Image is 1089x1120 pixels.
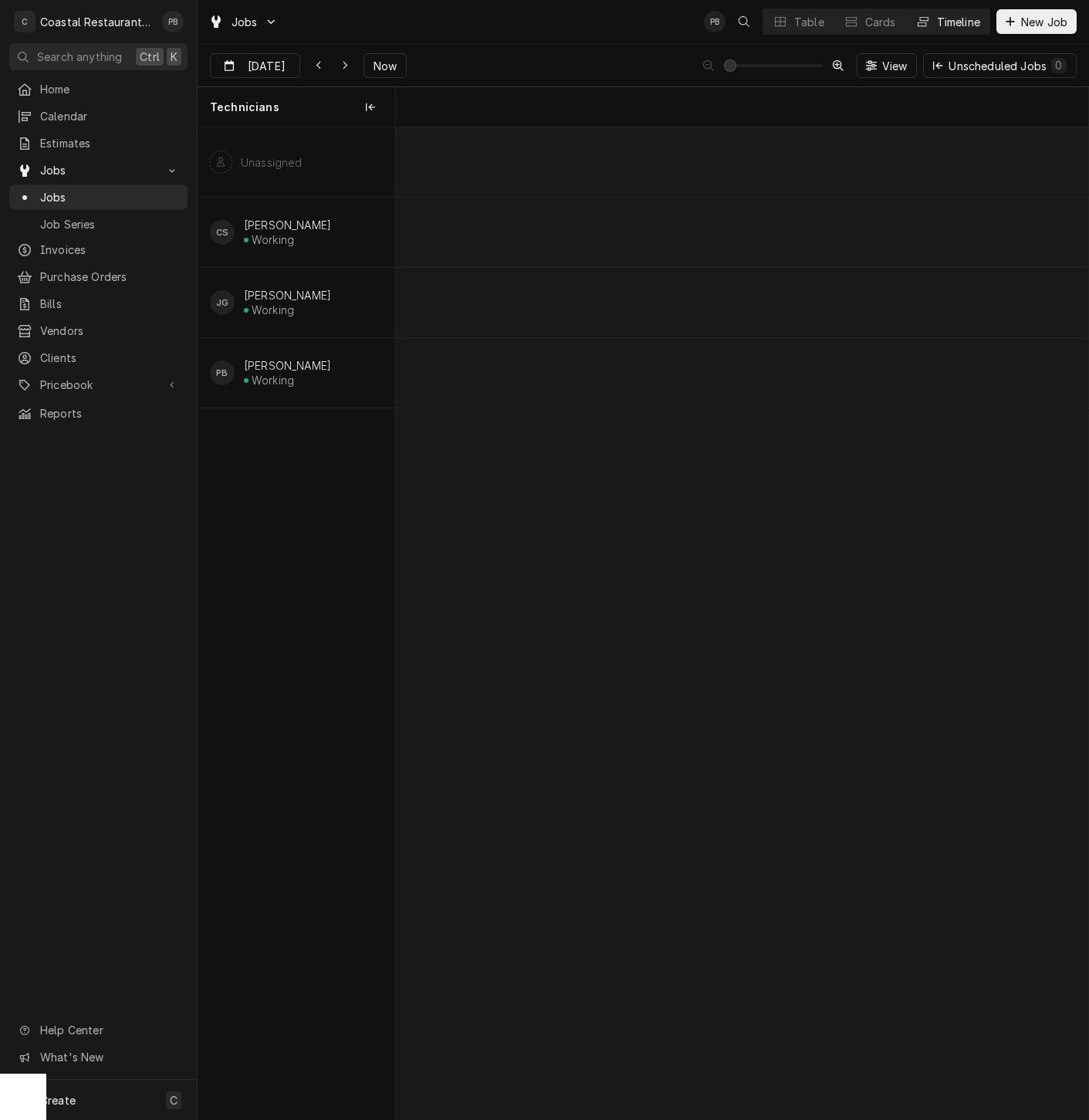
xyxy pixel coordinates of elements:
[40,189,180,205] span: Jobs
[704,11,725,32] div: PB
[198,87,395,127] div: Technicians column. SPACE for context menu
[171,49,178,65] span: K
[865,14,896,30] div: Cards
[732,9,756,34] button: Open search
[9,76,188,102] a: Home
[40,216,180,232] span: Job Series
[210,360,235,385] div: PB
[923,53,1077,78] button: Unscheduled Jobs0
[210,220,235,245] div: CS
[9,211,188,237] a: Job Series
[9,237,188,262] a: Invoices
[1018,14,1070,30] span: New Job
[210,220,235,245] div: Chris Sockriter's Avatar
[937,14,980,30] div: Timeline
[202,9,284,35] a: Go to Jobs
[794,14,824,30] div: Table
[210,290,235,315] div: James Gatton's Avatar
[40,269,180,285] span: Purchase Orders
[40,1049,178,1065] span: What's New
[244,289,331,302] div: [PERSON_NAME]
[40,377,157,393] span: Pricebook
[140,49,160,65] span: Ctrl
[9,43,188,70] button: Search anythingCtrlK
[9,345,188,371] a: Clients
[857,53,918,78] button: View
[9,291,188,316] a: Bills
[40,162,157,178] span: Jobs
[210,100,279,115] span: Technicians
[879,58,911,74] span: View
[370,58,400,74] span: Now
[40,405,180,421] span: Reports
[9,372,188,398] a: Go to Pricebook
[244,218,331,232] div: [PERSON_NAME]
[704,11,725,32] div: Phill Blush's Avatar
[40,1022,178,1038] span: Help Center
[9,401,188,426] a: Reports
[1054,57,1064,73] div: 0
[162,11,184,32] div: PB
[40,242,180,258] span: Invoices
[40,323,180,339] span: Vendors
[40,1094,76,1107] span: Create
[252,233,294,246] div: Working
[210,53,300,78] button: [DATE]
[252,303,294,316] div: Working
[40,135,180,151] span: Estimates
[9,184,188,210] a: Jobs
[241,156,303,169] div: Unassigned
[40,81,180,97] span: Home
[198,127,395,1119] div: left
[40,14,154,30] div: Coastal Restaurant Repair
[210,290,235,315] div: JG
[9,1044,188,1070] a: Go to What's New
[37,49,122,65] span: Search anything
[949,58,1067,74] div: Unscheduled Jobs
[252,374,294,387] div: Working
[14,11,36,32] div: C
[232,14,258,30] span: Jobs
[9,130,188,156] a: Estimates
[9,264,188,289] a: Purchase Orders
[996,9,1077,34] button: New Job
[170,1092,178,1108] span: C
[9,318,188,343] a: Vendors
[244,359,331,372] div: [PERSON_NAME]
[40,108,180,124] span: Calendar
[40,296,180,312] span: Bills
[162,11,184,32] div: Phill Blush's Avatar
[9,1017,188,1043] a: Go to Help Center
[396,127,1088,1119] div: normal
[40,350,180,366] span: Clients
[210,360,235,385] div: Phill Blush's Avatar
[364,53,407,78] button: Now
[9,157,188,183] a: Go to Jobs
[9,103,188,129] a: Calendar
